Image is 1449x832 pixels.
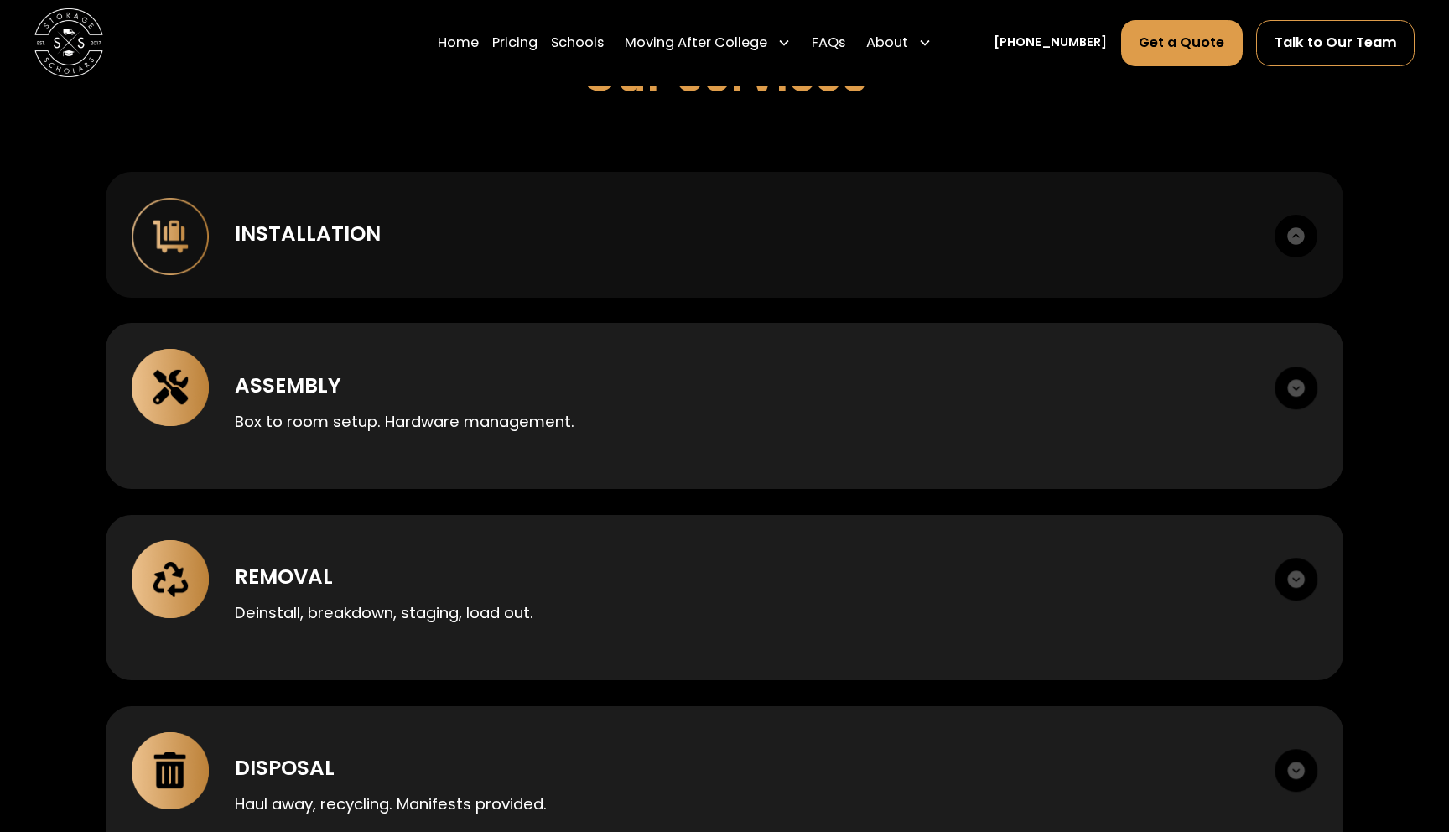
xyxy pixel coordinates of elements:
[235,371,341,402] div: Assembly
[235,793,1249,816] p: Haul away, recycling. Manifests provided.
[625,33,767,54] div: Moving After College
[860,19,939,67] div: About
[235,753,335,784] div: Disposal
[582,49,867,103] h2: Our Services
[812,19,845,67] a: FAQs
[438,19,479,67] a: Home
[1121,20,1243,66] a: Get a Quote
[866,33,908,54] div: About
[235,562,333,593] div: Removal
[994,34,1107,52] a: [PHONE_NUMBER]
[551,19,604,67] a: Schools
[1256,20,1415,66] a: Talk to Our Team
[235,410,1249,434] p: Box to room setup. Hardware management.
[235,601,1249,625] p: Deinstall, breakdown, staging, load out.
[492,19,538,67] a: Pricing
[235,219,381,250] div: Installation
[34,8,103,77] img: Storage Scholars main logo
[618,19,798,67] div: Moving After College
